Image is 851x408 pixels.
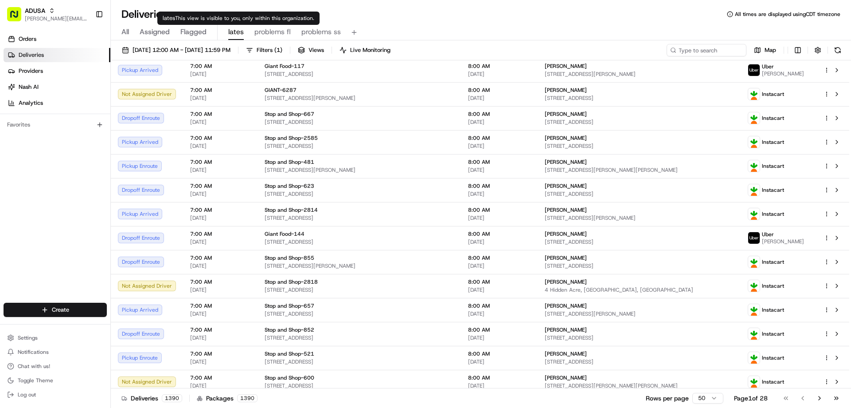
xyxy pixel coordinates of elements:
[545,254,587,261] span: [PERSON_NAME]
[190,326,250,333] span: 7:00 AM
[242,44,286,56] button: Filters(1)
[545,206,587,214] span: [PERSON_NAME]
[265,63,304,70] span: Giant Food-117
[190,119,250,126] span: [DATE]
[545,238,734,246] span: [STREET_ADDRESS]
[4,346,107,358] button: Notifications
[190,87,250,94] span: 7:00 AM
[545,95,734,102] span: [STREET_ADDRESS]
[265,374,314,381] span: Stop and Shop-600
[265,302,314,309] span: Stop and Shop-657
[151,87,161,98] button: Start new chat
[265,158,314,166] span: Stop and Shop-481
[197,394,258,403] div: Packages
[748,256,760,268] img: profile_instacart_ahold_partner.png
[762,354,784,361] span: Instacart
[23,57,146,67] input: Clear
[762,70,804,77] span: [PERSON_NAME]
[545,230,587,238] span: [PERSON_NAME]
[468,190,531,198] span: [DATE]
[190,286,250,293] span: [DATE]
[468,358,531,365] span: [DATE]
[748,64,760,76] img: profile_uber_ahold_partner.png
[18,349,49,356] span: Notifications
[468,111,531,118] span: 8:00 AM
[748,376,760,388] img: profile_instacart_ahold_partner.png
[762,231,774,238] span: Uber
[765,46,776,54] span: Map
[468,302,531,309] span: 8:00 AM
[9,9,27,27] img: Nash
[118,44,234,56] button: [DATE] 12:00 AM - [DATE] 11:59 PM
[545,71,734,78] span: [STREET_ADDRESS][PERSON_NAME]
[265,119,454,126] span: [STREET_ADDRESS]
[468,87,531,94] span: 8:00 AM
[545,326,587,333] span: [PERSON_NAME]
[265,358,454,365] span: [STREET_ADDRESS]
[190,302,250,309] span: 7:00 AM
[19,67,43,75] span: Providers
[265,286,454,293] span: [STREET_ADDRESS]
[468,206,531,214] span: 8:00 AM
[468,254,531,261] span: 8:00 AM
[157,12,320,25] div: lates
[190,238,250,246] span: [DATE]
[190,158,250,166] span: 7:00 AM
[468,119,531,126] span: [DATE]
[4,96,110,110] a: Analytics
[545,135,587,142] span: [PERSON_NAME]
[190,374,250,381] span: 7:00 AM
[190,230,250,238] span: 7:00 AM
[545,286,734,293] span: 4 Hidden Acre, [GEOGRAPHIC_DATA], [GEOGRAPHIC_DATA]
[4,360,107,372] button: Chat with us!
[18,377,53,384] span: Toggle Theme
[190,334,250,341] span: [DATE]
[468,95,531,102] span: [DATE]
[190,135,250,142] span: 7:00 AM
[265,71,454,78] span: [STREET_ADDRESS]
[748,352,760,364] img: profile_instacart_ahold_partner.png
[190,206,250,214] span: 7:00 AM
[265,382,454,389] span: [STREET_ADDRESS]
[545,87,587,94] span: [PERSON_NAME]
[762,282,784,289] span: Instacart
[750,44,780,56] button: Map
[762,306,784,313] span: Instacart
[19,35,36,43] span: Orders
[4,388,107,401] button: Log out
[762,115,784,122] span: Instacart
[748,304,760,316] img: profile_instacart_ahold_partner.png
[545,119,734,126] span: [STREET_ADDRESS]
[121,7,167,21] h1: Deliveries
[265,111,314,118] span: Stop and Shop-667
[19,99,43,107] span: Analytics
[265,182,314,190] span: Stop and Shop-623
[748,280,760,292] img: profile_instacart_ahold_partner.png
[190,182,250,190] span: 7:00 AM
[468,326,531,333] span: 8:00 AM
[4,374,107,387] button: Toggle Theme
[25,6,45,15] span: ADUSA
[9,36,161,50] p: Welcome 👋
[545,358,734,365] span: [STREET_ADDRESS]
[762,139,784,146] span: Instacart
[748,160,760,172] img: profile_instacart_ahold_partner.png
[468,262,531,269] span: [DATE]
[748,136,760,148] img: profile_instacart_ahold_partner.png
[4,48,110,62] a: Deliveries
[748,88,760,100] img: profile_instacart_ahold_partner.png
[9,85,25,101] img: 1736555255976-a54dd68f-1ca7-489b-9aae-adbdc363a1c4
[468,374,531,381] span: 8:00 AM
[762,238,804,245] span: [PERSON_NAME]
[180,27,207,37] span: Flagged
[18,129,68,138] span: Knowledge Base
[30,94,112,101] div: We're available if you need us!
[468,143,531,150] span: [DATE]
[350,46,390,54] span: Live Monitoring
[265,143,454,150] span: [STREET_ADDRESS]
[190,63,250,70] span: 7:00 AM
[468,310,531,317] span: [DATE]
[265,238,454,246] span: [STREET_ADDRESS]
[545,63,587,70] span: [PERSON_NAME]
[4,32,110,46] a: Orders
